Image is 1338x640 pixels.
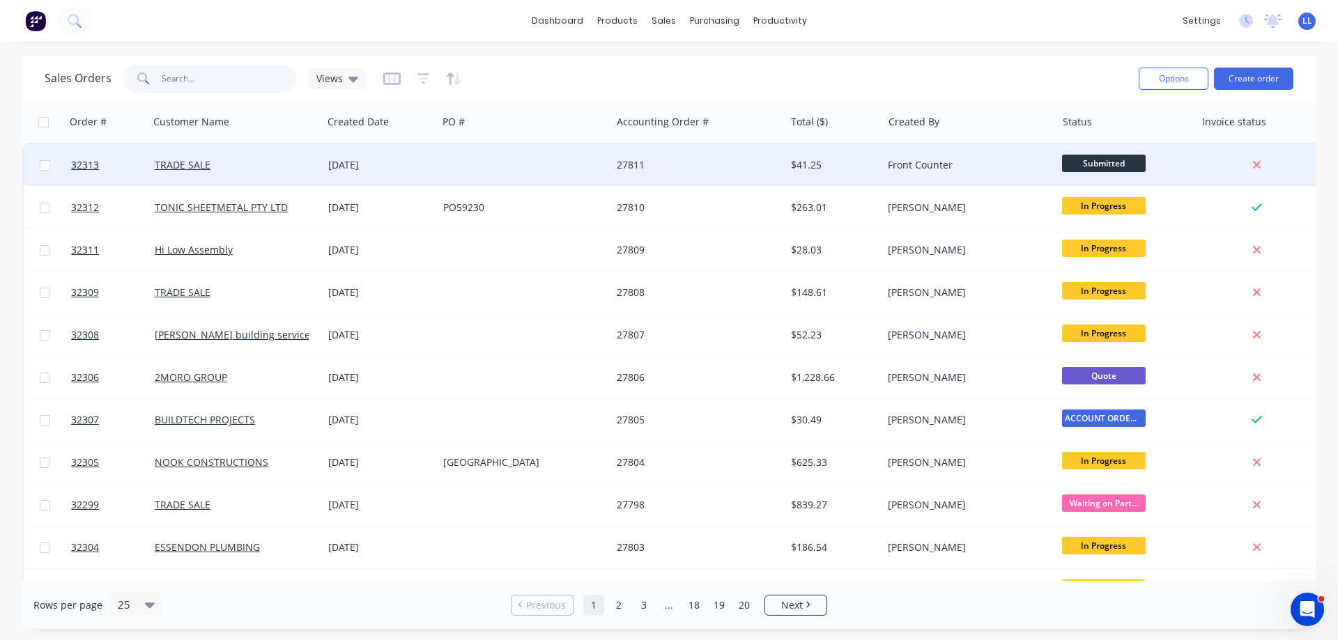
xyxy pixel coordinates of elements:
button: Create order [1214,68,1293,90]
span: 32309 [71,286,99,299]
div: 27805 [617,413,771,427]
a: Previous page [512,598,573,612]
span: In Progress [1062,452,1146,469]
a: TRADE SALE [155,286,210,299]
a: Hi Low Assembly [155,243,233,256]
div: Created By [889,115,939,129]
div: Order # [70,115,107,129]
div: 27804 [617,455,771,469]
h1: Sales Orders [45,72,111,85]
span: 32312 [71,201,99,214]
div: [DATE] [328,328,432,342]
span: 32305 [71,455,99,469]
a: 32306 [71,357,155,398]
div: 27806 [617,370,771,384]
span: 32313 [71,158,99,172]
span: 32299 [71,498,99,512]
div: [PERSON_NAME] [888,413,1043,427]
input: Search... [162,65,298,93]
div: [DATE] [328,286,432,299]
a: 32309 [71,272,155,313]
div: Accounting Order # [617,115,709,129]
div: [PERSON_NAME] [888,370,1043,384]
a: Next page [765,598,826,612]
div: [DATE] [328,370,432,384]
a: Page 20 [734,595,755,616]
div: Created Date [328,115,389,129]
a: Page 3 [633,595,654,616]
a: 32305 [71,442,155,483]
div: PO # [443,115,465,129]
span: Quote [1062,367,1146,384]
div: [DATE] [328,455,432,469]
a: Page 19 [709,595,730,616]
a: Jump forward [659,595,679,616]
div: 27808 [617,286,771,299]
span: In Progress [1062,282,1146,299]
span: Submitted [1062,155,1146,172]
a: 32303 [71,569,155,611]
div: 27807 [617,328,771,342]
div: Customer Name [153,115,229,129]
a: BUILDTECH PROJECTS [155,413,255,426]
span: In Progress [1062,537,1146,554]
a: 32299 [71,484,155,526]
span: Views [316,71,343,86]
div: 27809 [617,243,771,257]
span: 32308 [71,328,99,342]
div: productivity [746,10,814,31]
div: [DATE] [328,498,432,512]
div: [PERSON_NAME] [888,455,1043,469]
a: 2MORO GROUP [155,370,227,384]
div: $41.25 [791,158,872,172]
a: 32313 [71,144,155,186]
a: TONIC SHEETMETAL PTY LTD [155,201,288,214]
div: [PERSON_NAME] [888,286,1043,299]
span: In Progress [1062,579,1146,597]
span: Next [781,598,803,612]
div: $30.49 [791,413,872,427]
span: Previous [526,598,566,612]
div: $186.54 [791,540,872,554]
div: [PERSON_NAME] [888,243,1043,257]
span: Rows per page [33,598,102,612]
div: settings [1176,10,1228,31]
div: $148.61 [791,286,872,299]
div: [DATE] [328,158,432,172]
div: 27811 [617,158,771,172]
a: Page 2 [608,595,629,616]
span: Waiting on Part... [1062,494,1146,512]
div: $263.01 [791,201,872,214]
span: 32307 [71,413,99,427]
a: 32304 [71,526,155,568]
div: products [590,10,645,31]
div: 27810 [617,201,771,214]
div: Status [1063,115,1092,129]
div: sales [645,10,683,31]
div: purchasing [683,10,746,31]
div: [DATE] [328,201,432,214]
div: Total ($) [791,115,828,129]
div: $28.03 [791,243,872,257]
div: [DATE] [328,413,432,427]
div: $1,228.66 [791,370,872,384]
a: Page 18 [684,595,705,616]
ul: Pagination [505,595,833,616]
div: [DATE] [328,540,432,554]
span: In Progress [1062,197,1146,214]
a: 32311 [71,229,155,271]
a: TRADE SALE [155,498,210,511]
div: Invoice status [1202,115,1266,129]
a: dashboard [525,10,590,31]
button: Options [1139,68,1208,90]
div: [DATE] [328,243,432,257]
a: [PERSON_NAME] building services [155,328,315,341]
iframe: Intercom live chat [1291,593,1324,626]
div: [PERSON_NAME] [888,498,1043,512]
div: $839.27 [791,498,872,512]
span: LL [1302,15,1312,27]
span: ACCOUNT ORDERS ... [1062,409,1146,427]
span: 32306 [71,370,99,384]
a: 32308 [71,314,155,356]
a: 32312 [71,187,155,228]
